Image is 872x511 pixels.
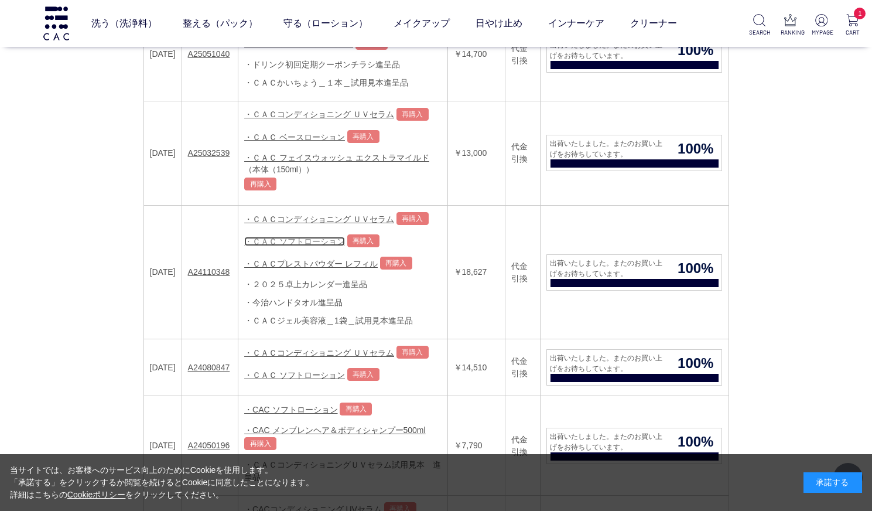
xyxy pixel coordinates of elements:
a: A24080847 [188,363,230,372]
div: 当サイトでは、お客様へのサービス向上のためにCookieを使用します。 「承諾する」をクリックするか閲覧を続けるとCookieに同意したことになります。 詳細はこちらの をクリックしてください。 [10,464,314,501]
a: ・ＣＡＣ ソフトローション [244,370,345,380]
span: 出荷いたしました。またのお買い上げをお待ちしています。 [547,353,669,374]
span: 100% [669,258,721,279]
a: 再購入 [244,178,276,190]
a: MYPAGE [812,14,832,37]
a: 出荷いたしました。またのお買い上げをお待ちしています。 100% [546,428,722,464]
a: 出荷いたしました。またのお買い上げをお待ちしています。 100% [546,349,722,386]
div: ・２０２５卓上カレンダー進呈品 [244,278,441,291]
a: ・ＣＡＣコンディショニング ＵＶセラム [244,348,394,357]
a: 出荷いたしました。またのお買い上げをお待ちしています。 100% [546,135,722,171]
div: ・ＣＡＣかいちょう＿１本＿試用見本進呈品 [244,77,441,89]
img: logo [42,6,71,40]
a: ・ＣＡＣ ベースローション [244,132,345,141]
a: 再購入 [380,257,412,270]
a: 再購入 [340,403,372,415]
a: Cookieポリシー [67,490,126,499]
div: （本体（150ml）） [244,164,441,175]
p: CART [843,28,863,37]
a: A25032539 [188,148,230,158]
a: 再購入 [396,212,429,225]
td: ￥13,000 [447,101,505,206]
td: 代金引換 [505,339,541,396]
a: A24110348 [188,267,230,277]
a: ・ＣＡＣプレストパウダー レフィル [244,259,378,268]
div: ・今治ハンドタオル進呈品 [244,297,441,309]
span: 出荷いたしました。またのお買い上げをお待ちしています。 [547,258,669,279]
td: [DATE] [143,206,182,339]
a: 再購入 [396,346,429,359]
a: ・ＣＡＣコンディショニング ＵＶセラム [244,110,394,119]
span: 100% [669,431,721,452]
a: 整える（パック） [183,7,258,40]
span: 100% [669,353,721,374]
div: ・ＣＡＣジェル美容液＿1袋＿試用見本進呈品 [244,315,441,327]
p: RANKING [781,28,801,37]
a: 日やけ止め [476,7,522,40]
td: [DATE] [143,396,182,496]
td: 代金引換 [505,206,541,339]
td: [DATE] [143,339,182,396]
td: 代金引換 [505,101,541,206]
a: インナーケア [548,7,604,40]
span: 出荷いたしました。またのお買い上げをお待ちしています。 [547,431,669,452]
td: ￥7,790 [447,396,505,496]
span: 100% [669,40,721,61]
a: 出荷いたしました。またのお買い上げをお待ちしています。 100% [546,254,722,291]
a: ・CAC メンブレンヘア＆ボディシャンプー500ml [244,425,426,435]
div: 承諾する [803,472,862,493]
a: ・ＣＡＣ ソフトローション [244,237,345,246]
span: 出荷いたしました。またのお買い上げをお待ちしています。 [547,138,669,159]
td: ￥14,510 [447,339,505,396]
p: SEARCH [749,28,769,37]
a: 再購入 [396,108,429,121]
a: 再購入 [347,368,379,381]
a: ・ＣＡＣ フェイスウォッシュ エクストラマイルド [244,153,429,162]
a: SEARCH [749,14,769,37]
a: A24050196 [188,441,230,450]
td: 代金引換 [505,396,541,496]
p: MYPAGE [812,28,832,37]
a: 再購入 [347,234,379,247]
a: クリーナー [630,7,677,40]
a: 洗う（洗浄料） [91,7,157,40]
span: 1 [854,8,866,19]
a: 守る（ローション） [283,7,368,40]
a: 1 CART [843,14,863,37]
a: メイクアップ [394,7,450,40]
div: ・ドリンク初回定期クーポンチラシ進呈品 [244,59,441,71]
span: 100% [669,138,721,159]
td: ￥18,627 [447,206,505,339]
a: RANKING [781,14,801,37]
td: [DATE] [143,101,182,206]
a: 再購入 [347,130,379,143]
a: ・ＣＡＣコンディショニング ＵＶセラム [244,214,394,224]
a: ・CAC ソフトローション [244,405,337,414]
a: 再購入 [244,437,276,450]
